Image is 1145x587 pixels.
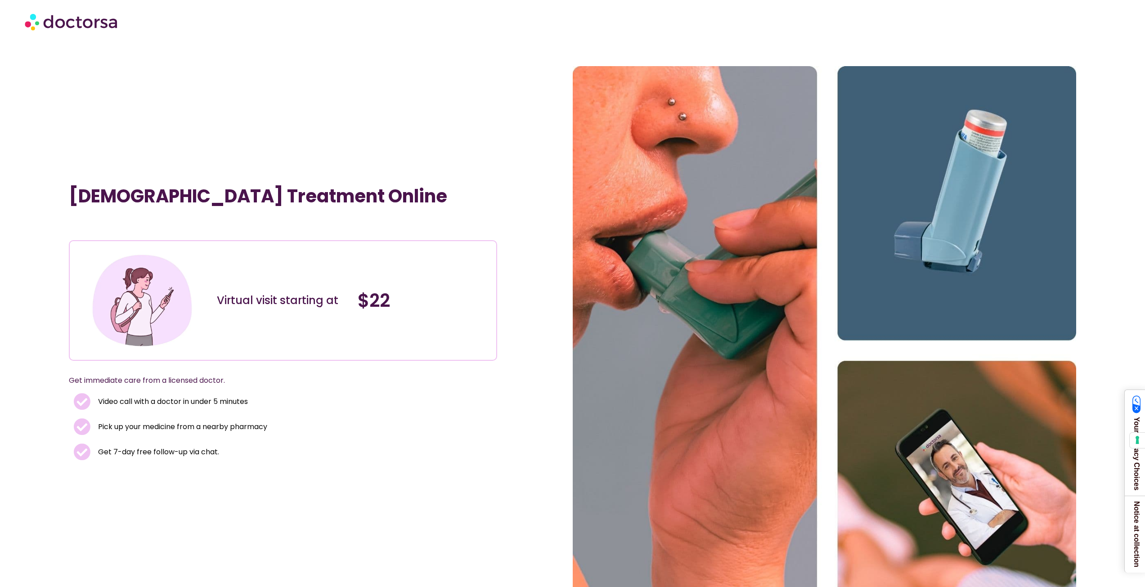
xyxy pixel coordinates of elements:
[1130,433,1145,448] button: Your consent preferences for tracking technologies
[358,290,489,311] h4: $22
[217,293,349,308] div: Virtual visit starting at
[96,421,267,433] span: Pick up your medicine from a nearby pharmacy
[96,446,219,458] span: Get 7-day free follow-up via chat.
[69,374,476,387] p: Get immediate care from a licensed doctor.
[69,185,497,207] h1: [DEMOGRAPHIC_DATA] Treatment Online
[90,248,195,353] img: Illustration depicting a young woman in a casual outfit, engaged with her smartphone. She has a p...
[96,395,248,408] span: Video call with a doctor in under 5 minutes
[73,220,208,231] iframe: Customer reviews powered by Trustpilot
